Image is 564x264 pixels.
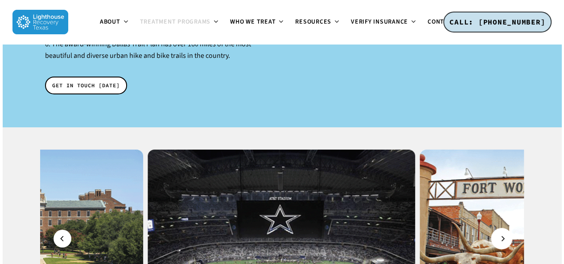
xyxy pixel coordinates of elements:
[351,17,408,26] span: Verify Insurance
[230,17,276,26] span: Who We Treat
[422,19,469,26] a: Contact
[346,19,422,26] a: Verify Insurance
[449,17,545,26] span: CALL: [PHONE_NUMBER]
[52,81,120,90] span: GET IN TOUCH [DATE]
[100,17,120,26] span: About
[225,19,290,26] a: Who We Treat
[54,230,71,248] button: Previous
[295,17,331,26] span: Resources
[443,12,552,33] a: CALL: [PHONE_NUMBER]
[135,19,225,26] a: Treatment Programs
[290,19,346,26] a: Resources
[428,17,455,26] span: Contact
[12,10,68,34] img: Lighthouse Recovery Texas
[493,230,510,248] button: Next
[140,17,211,26] span: Treatment Programs
[45,77,127,94] a: GET IN TOUCH [DATE]
[95,19,135,26] a: About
